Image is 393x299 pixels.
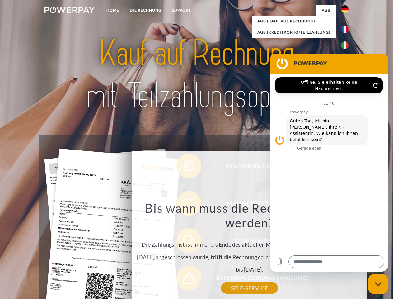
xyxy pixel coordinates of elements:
div: Die Zahlungsfrist ist immer bis Ende des aktuellen Monats. Wenn die Bestellung z.B. am [DATE] abg... [136,201,363,288]
img: title-powerpay_de.svg [59,30,334,119]
h3: Bis wann muss die Rechnung bezahlt werden? [136,201,363,230]
a: AGB (Kauf auf Rechnung) [252,16,336,27]
img: logo-powerpay-white.svg [44,7,95,13]
iframe: Schaltfläche zum Öffnen des Messaging-Fensters; Konversation läuft [368,274,388,294]
img: de [341,5,349,13]
img: it [341,41,349,49]
a: DIE RECHNUNG [124,5,167,16]
a: AGB (Kreditkonto/Teilzahlung) [252,27,336,38]
iframe: Messaging-Fenster [270,54,388,272]
img: fr [341,26,349,33]
a: SUPPORT [167,5,196,16]
a: SELF-SERVICE [221,282,278,294]
a: Home [101,5,124,16]
a: agb [316,5,336,16]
